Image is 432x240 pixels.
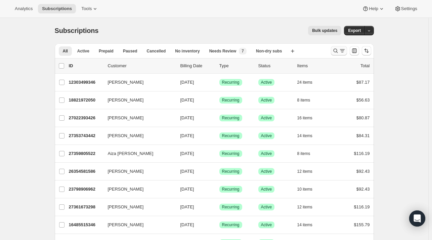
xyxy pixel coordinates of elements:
span: [PERSON_NAME] [108,168,144,175]
span: [DATE] [180,80,194,85]
span: Needs Review [209,48,236,54]
span: [DATE] [180,133,194,138]
span: $84.31 [356,133,370,138]
button: Bulk updates [308,26,341,35]
span: [DATE] [180,187,194,192]
span: Aiza [PERSON_NAME] [108,150,154,157]
span: Cancelled [147,48,166,54]
button: Search and filter results [331,46,347,55]
span: Recurring [222,222,240,228]
p: 12303499346 [69,79,102,86]
span: Recurring [222,169,240,174]
button: Subscriptions [38,4,76,13]
span: Subscriptions [55,27,99,34]
span: $92.43 [356,187,370,192]
p: 26354581586 [69,168,102,175]
span: $116.19 [354,151,370,156]
span: Active [261,151,272,156]
p: 16485515346 [69,222,102,228]
button: 8 items [297,149,318,158]
button: 8 items [297,95,318,105]
div: 27022393426[PERSON_NAME][DATE]SuccessRecurringSuccessActive16 items$80.87 [69,113,370,123]
p: 27022393426 [69,115,102,121]
span: [PERSON_NAME] [108,97,144,104]
span: [PERSON_NAME] [108,79,144,86]
span: 24 items [297,80,312,85]
div: 16485515346[PERSON_NAME][DATE]SuccessRecurringSuccessActive14 items$155.79 [69,220,370,230]
span: Active [261,222,272,228]
div: 27353743442[PERSON_NAME][DATE]SuccessRecurringSuccessActive14 items$84.31 [69,131,370,141]
button: 14 items [297,131,320,141]
p: 27359805522 [69,150,102,157]
span: Recurring [222,187,240,192]
p: Billing Date [180,63,214,69]
span: $92.43 [356,169,370,174]
span: Recurring [222,115,240,121]
span: Subscriptions [42,6,72,11]
span: Bulk updates [312,28,337,33]
p: ID [69,63,102,69]
span: Active [261,97,272,103]
button: 14 items [297,220,320,230]
div: 12303499346[PERSON_NAME][DATE]SuccessRecurringSuccessActive24 items$87.17 [69,78,370,87]
div: 27361673298[PERSON_NAME][DATE]SuccessRecurringSuccessActive12 items$116.19 [69,202,370,212]
span: $80.87 [356,115,370,120]
button: [PERSON_NAME] [104,130,171,141]
div: 23798906962[PERSON_NAME][DATE]SuccessRecurringSuccessActive10 items$92.43 [69,185,370,194]
span: Active [261,80,272,85]
button: Sort the results [362,46,371,55]
p: 27361673298 [69,204,102,210]
span: No inventory [175,48,200,54]
span: [DATE] [180,115,194,120]
p: Customer [108,63,175,69]
button: Analytics [11,4,37,13]
div: 26354581586[PERSON_NAME][DATE]SuccessRecurringSuccessActive12 items$92.43 [69,167,370,176]
span: Recurring [222,133,240,138]
p: 23798906962 [69,186,102,193]
span: 12 items [297,169,312,174]
button: 24 items [297,78,320,87]
div: Type [219,63,253,69]
span: [DATE] [180,204,194,209]
span: [DATE] [180,169,194,174]
button: [PERSON_NAME] [104,95,171,106]
span: Help [369,6,378,11]
span: Active [261,169,272,174]
span: 14 items [297,222,312,228]
div: Open Intercom Messenger [409,210,425,227]
span: Prepaid [99,48,114,54]
button: [PERSON_NAME] [104,219,171,230]
span: 14 items [297,133,312,138]
span: 10 items [297,187,312,192]
span: [PERSON_NAME] [108,204,144,210]
span: [PERSON_NAME] [108,222,144,228]
button: 16 items [297,113,320,123]
span: Recurring [222,80,240,85]
span: Active [261,115,272,121]
button: [PERSON_NAME] [104,77,171,88]
span: Active [77,48,89,54]
button: [PERSON_NAME] [104,202,171,212]
p: 18821972050 [69,97,102,104]
span: Active [261,187,272,192]
span: [DATE] [180,97,194,103]
button: Create new view [287,46,298,56]
button: 10 items [297,185,320,194]
button: Export [344,26,365,35]
span: [DATE] [180,222,194,227]
span: 8 items [297,151,310,156]
p: 27353743442 [69,132,102,139]
span: 12 items [297,204,312,210]
span: Recurring [222,204,240,210]
span: Analytics [15,6,33,11]
span: Recurring [222,151,240,156]
div: Items [297,63,331,69]
span: 8 items [297,97,310,103]
span: 7 [242,48,244,54]
button: [PERSON_NAME] [104,166,171,177]
span: Tools [81,6,92,11]
span: Active [261,204,272,210]
span: $116.19 [354,204,370,209]
button: 12 items [297,202,320,212]
button: Aiza [PERSON_NAME] [104,148,171,159]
